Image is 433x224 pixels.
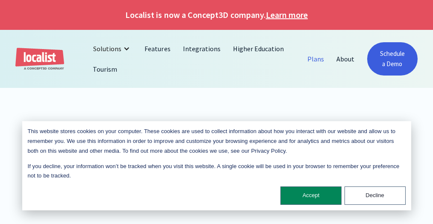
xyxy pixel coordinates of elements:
button: Accept [280,186,342,205]
div: Cookie banner [22,121,411,210]
a: Learn more [266,9,308,21]
a: Schedule a Demo [367,42,418,76]
div: Solutions [87,38,138,59]
a: Plans [301,49,330,69]
div: Solutions [93,44,121,54]
p: This website stores cookies on your computer. These cookies are used to collect information about... [28,127,406,156]
a: About [330,49,361,69]
button: Decline [345,186,406,205]
a: home [15,48,64,70]
a: Tourism [87,59,124,79]
a: Integrations [177,38,227,59]
p: If you decline, your information won’t be tracked when you visit this website. A single cookie wi... [28,162,406,181]
a: Features [138,38,177,59]
a: Higher Education [227,38,291,59]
